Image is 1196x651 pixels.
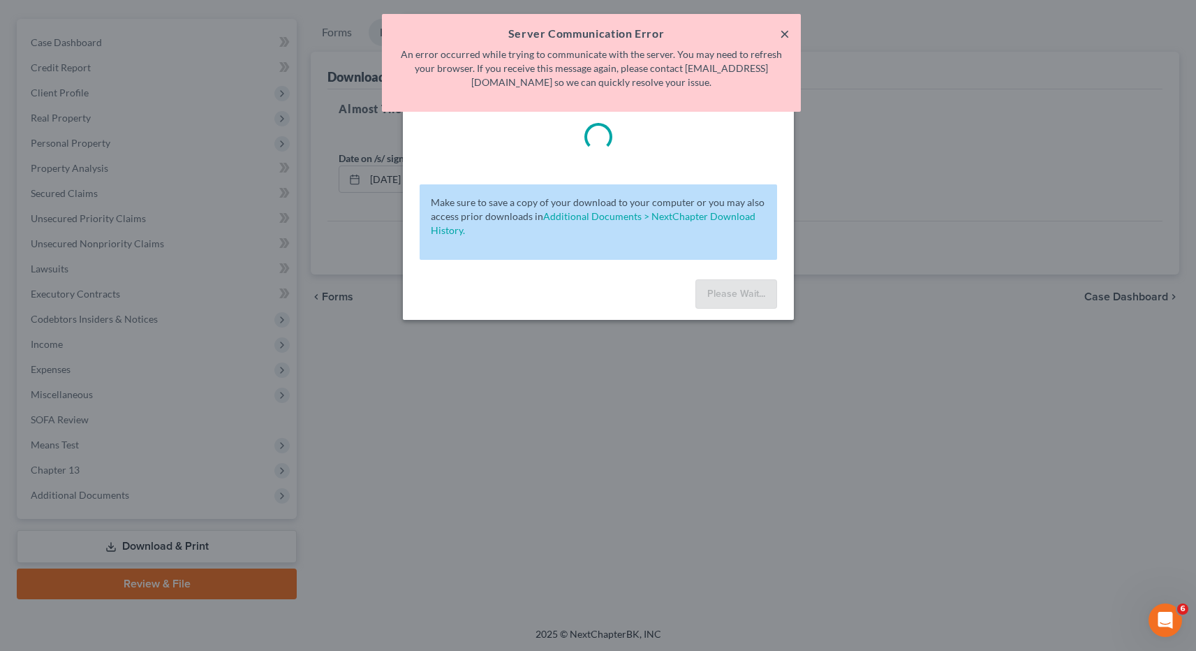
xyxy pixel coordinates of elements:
[393,25,790,42] h5: Server Communication Error
[431,210,755,236] a: Additional Documents > NextChapter Download History.
[695,279,777,309] button: Please Wait...
[431,196,766,237] p: Make sure to save a copy of your download to your computer or you may also access prior downloads in
[780,25,790,42] button: ×
[707,288,765,300] span: Please Wait...
[1149,604,1182,637] iframe: Intercom live chat
[1177,604,1188,615] span: 6
[393,47,790,89] p: An error occurred while trying to communicate with the server. You may need to refresh your brows...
